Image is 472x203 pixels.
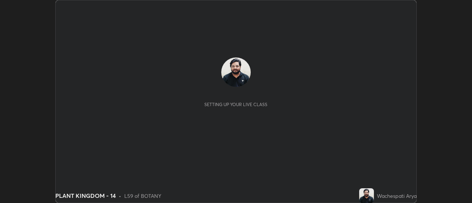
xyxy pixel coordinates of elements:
div: L59 of BOTANY [124,192,161,200]
div: PLANT KINGDOM - 14 [55,191,116,200]
div: Setting up your live class [204,102,267,107]
img: fdbccbcfb81847ed8ca40e68273bd381.jpg [221,57,251,87]
img: fdbccbcfb81847ed8ca40e68273bd381.jpg [359,188,374,203]
div: Wachespati Arya [377,192,417,200]
div: • [119,192,121,200]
